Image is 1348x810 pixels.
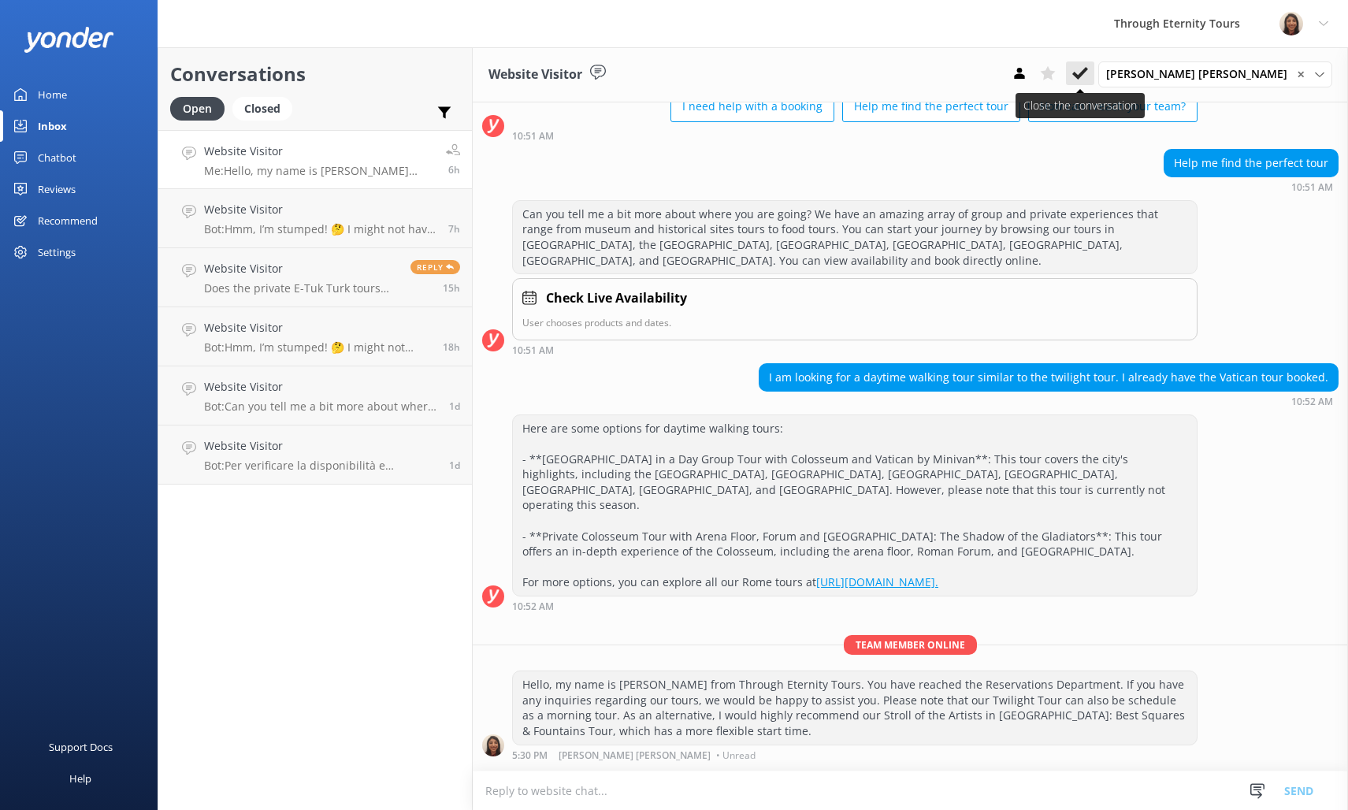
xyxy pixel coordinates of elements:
span: Sep 10 2025 05:30pm (UTC +02:00) Europe/Amsterdam [448,163,460,176]
div: I am looking for a daytime walking tour similar to the twilight tour. I already have the Vatican ... [759,364,1338,391]
p: Bot: Hmm, I’m stumped! 🤔 I might not have the answer to that one, but our amazing team definitely... [204,340,431,355]
div: Can you tell me a bit more about where you are going? We have an amazing array of group and priva... [513,201,1197,273]
strong: 10:51 AM [1291,183,1333,192]
p: Me: Hello, my name is [PERSON_NAME] from Through Eternity Tours. You have reached the Reservation... [204,164,434,178]
div: Sep 10 2025 05:30pm (UTC +02:00) Europe/Amsterdam [512,749,1198,760]
strong: 10:51 AM [512,346,554,355]
h4: Website Visitor [204,378,437,396]
span: [PERSON_NAME] [PERSON_NAME] [1106,65,1297,83]
a: [URL][DOMAIN_NAME]. [816,574,938,589]
span: ✕ [1297,67,1305,82]
strong: 10:51 AM [512,132,554,141]
div: Here are some options for daytime walking tours: - **[GEOGRAPHIC_DATA] in a Day Group Tour with C... [513,415,1197,596]
p: Bot: Hmm, I’m stumped! 🤔 I might not have the answer to that one, but our amazing team definitely... [204,222,436,236]
span: Sep 09 2025 02:36pm (UTC +02:00) Europe/Amsterdam [449,459,460,472]
div: Home [38,79,67,110]
img: 725-1755267273.png [1279,12,1303,35]
p: Bot: Per verificare la disponibilità e prenotare un tour dei Musei Vaticani con [PERSON_NAME] ita... [204,459,437,473]
span: Sep 09 2025 05:22pm (UTC +02:00) Europe/Amsterdam [449,399,460,413]
div: Help [69,763,91,794]
span: Reply [410,260,460,274]
div: Help me find the perfect tour [1164,150,1338,176]
div: 2025-09-10T15:30:13.028 [482,768,1339,795]
div: Open [170,97,225,121]
div: Sep 10 2025 10:51am (UTC +02:00) Europe/Amsterdam [512,130,1198,141]
div: Sep 10 2025 10:52am (UTC +02:00) Europe/Amsterdam [759,396,1339,407]
div: Sep 10 2025 10:51am (UTC +02:00) Europe/Amsterdam [1164,181,1339,192]
span: Sep 09 2025 10:47pm (UTC +02:00) Europe/Amsterdam [443,340,460,354]
h4: Website Visitor [204,319,431,336]
h4: Website Visitor [204,437,437,455]
div: Recommend [38,205,98,236]
strong: 10:52 AM [512,602,554,611]
a: Website VisitorBot:Hmm, I’m stumped! 🤔 I might not have the answer to that one, but our amazing t... [158,189,472,248]
h2: Conversations [170,59,460,89]
div: Sep 10 2025 10:51am (UTC +02:00) Europe/Amsterdam [512,344,1198,355]
h4: Website Visitor [204,201,436,218]
span: [PERSON_NAME] [PERSON_NAME] [559,751,711,760]
div: Assign User [1098,61,1332,87]
div: Settings [38,236,76,268]
div: Conversation assigned to [PERSON_NAME] [PERSON_NAME]. [512,768,1339,795]
div: Chatbot [38,142,76,173]
h4: Website Visitor [204,260,399,277]
a: Website VisitorBot:Hmm, I’m stumped! 🤔 I might not have the answer to that one, but our amazing t... [158,307,472,366]
div: Inbox [38,110,67,142]
a: Website VisitorBot:Can you tell me a bit more about where you are going? We have an amazing array... [158,366,472,425]
div: Closed [232,97,292,121]
span: • Unread [716,751,756,760]
button: I need help with a booking [670,91,834,122]
a: Website VisitorMe:Hello, my name is [PERSON_NAME] from Through Eternity Tours. You have reached t... [158,130,472,189]
p: Bot: Can you tell me a bit more about where you are going? We have an amazing array of group and ... [204,399,437,414]
span: Team member online [844,635,977,655]
a: Website VisitorBot:Per verificare la disponibilità e prenotare un tour dei Musei Vaticani con [PE... [158,425,472,485]
strong: 5:30 PM [512,751,548,760]
span: Sep 10 2025 01:57am (UTC +02:00) Europe/Amsterdam [443,281,460,295]
img: yonder-white-logo.png [24,27,114,53]
button: How can I reach your team? [1028,91,1198,122]
strong: 10:52 AM [1291,397,1333,407]
h4: Check Live Availability [546,288,687,309]
div: Hello, my name is [PERSON_NAME] from Through Eternity Tours. You have reached the Reservations De... [513,671,1197,744]
p: Does the private E-Tuk Turk tours operate at night in November? [204,281,399,295]
h3: Website Visitor [488,65,582,85]
a: Website VisitorDoes the private E-Tuk Turk tours operate at night in November?Reply15h [158,248,472,307]
a: Open [170,99,232,117]
span: Sep 10 2025 09:48am (UTC +02:00) Europe/Amsterdam [448,222,460,236]
h4: Website Visitor [204,143,434,160]
p: User chooses products and dates. [522,315,1187,330]
div: Sep 10 2025 10:52am (UTC +02:00) Europe/Amsterdam [512,600,1198,611]
button: Help me find the perfect tour [842,91,1020,122]
div: Reviews [38,173,76,205]
a: Closed [232,99,300,117]
div: Support Docs [49,731,113,763]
